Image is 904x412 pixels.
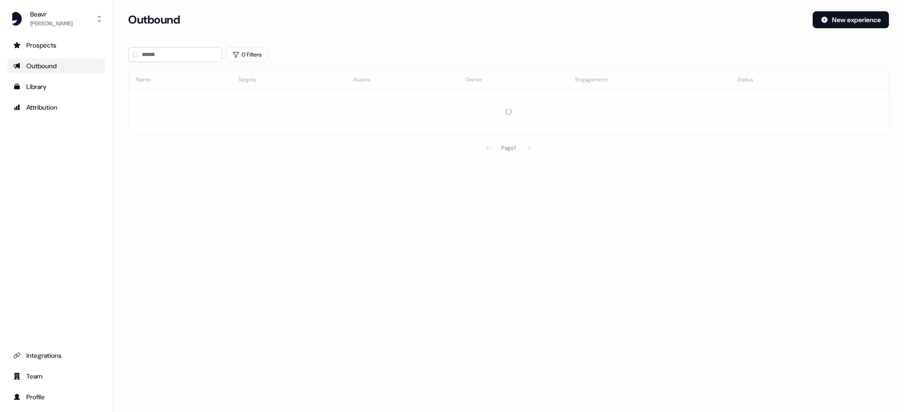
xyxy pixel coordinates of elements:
button: 0 Filters [226,47,268,62]
div: Beavr [30,9,73,19]
a: Go to templates [8,79,105,94]
div: Library [13,82,99,91]
div: Attribution [13,103,99,112]
div: Profile [13,392,99,402]
div: Team [13,372,99,381]
a: Go to integrations [8,348,105,363]
a: Go to prospects [8,38,105,53]
a: Go to team [8,369,105,384]
div: Prospects [13,40,99,50]
button: Beavr[PERSON_NAME] [8,8,105,30]
a: Go to attribution [8,100,105,115]
a: Go to profile [8,389,105,404]
h3: Outbound [128,13,180,27]
div: Outbound [13,61,99,71]
a: Go to outbound experience [8,58,105,73]
button: New experience [813,11,889,28]
div: Integrations [13,351,99,360]
div: [PERSON_NAME] [30,19,73,28]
